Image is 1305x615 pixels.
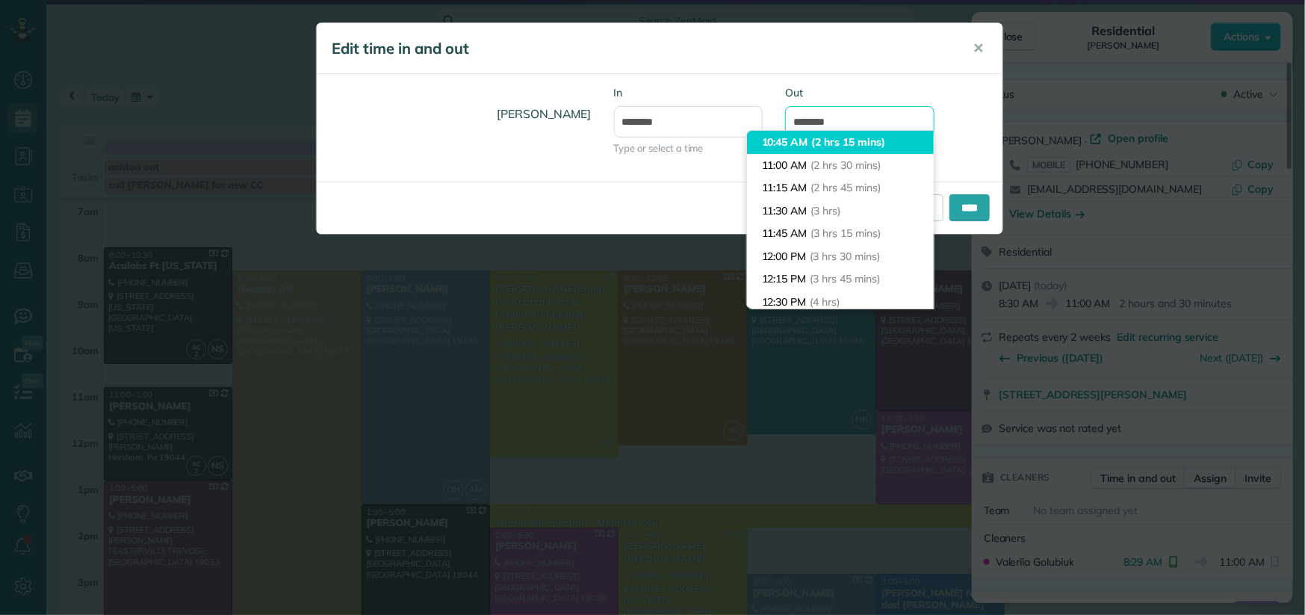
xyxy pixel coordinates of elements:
[810,226,880,240] span: (3 hrs 15 mins)
[810,204,840,217] span: (3 hrs)
[614,85,763,100] label: In
[747,176,934,200] li: 11:15 AM
[810,158,880,172] span: (2 hrs 30 mins)
[328,93,592,135] h4: [PERSON_NAME]
[811,135,884,149] span: (2 hrs 15 mins)
[785,85,934,100] label: Out
[810,250,879,263] span: (3 hrs 30 mins)
[747,291,934,314] li: 12:30 PM
[747,154,934,177] li: 11:00 AM
[614,141,763,155] span: Type or select a time
[810,295,840,309] span: (4 hrs)
[973,40,984,57] span: ✕
[810,181,880,194] span: (2 hrs 45 mins)
[747,245,934,268] li: 12:00 PM
[810,272,879,285] span: (3 hrs 45 mins)
[747,131,934,154] li: 10:45 AM
[747,268,934,291] li: 12:15 PM
[747,200,934,223] li: 11:30 AM
[332,38,952,59] h5: Edit time in and out
[747,222,934,245] li: 11:45 AM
